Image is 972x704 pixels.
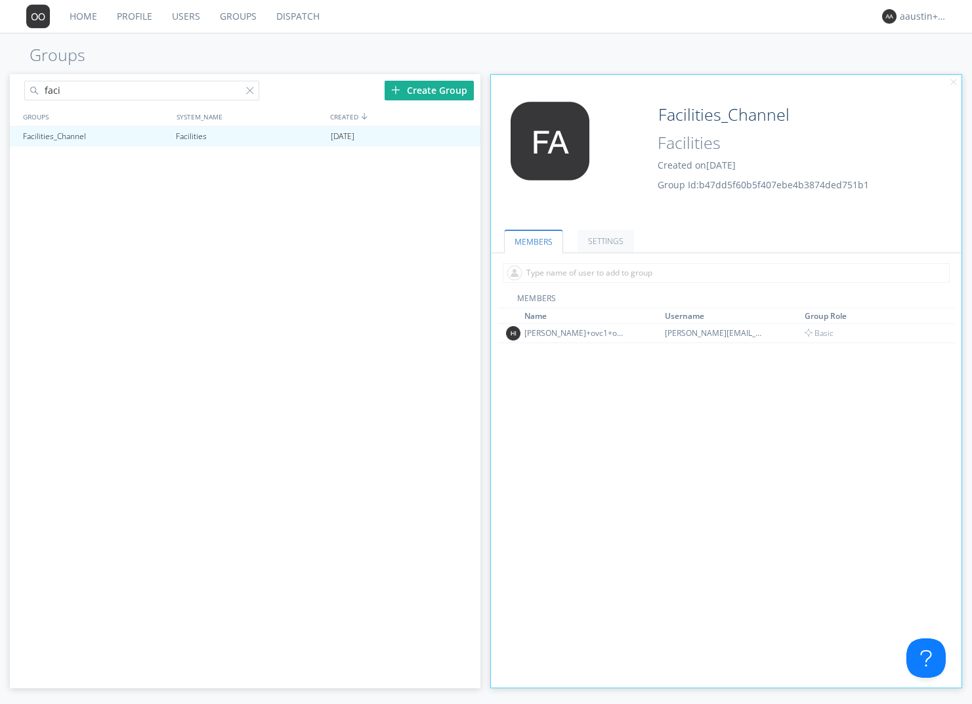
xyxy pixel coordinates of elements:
div: Create Group [385,81,474,100]
th: Toggle SortBy [803,308,937,324]
div: [PERSON_NAME][EMAIL_ADDRESS][DOMAIN_NAME] [665,327,763,339]
div: Facilities_Channel [20,127,173,146]
div: SYSTEM_NAME [173,107,327,126]
div: [PERSON_NAME]+ovc1+org [524,327,623,339]
div: Facilities [173,127,328,146]
img: 373638.png [882,9,897,24]
div: aaustin+ovc1+org [900,10,949,23]
iframe: Toggle Customer Support [906,638,946,678]
span: [DATE] [706,159,736,171]
img: 373638.png [501,102,599,180]
img: 373638.png [506,326,520,341]
th: Toggle SortBy [663,308,803,324]
div: MEMBERS [497,293,955,308]
a: Facilities_ChannelFacilities[DATE] [10,127,480,146]
input: Search groups [24,81,260,100]
span: Basic [805,327,834,339]
div: GROUPS [20,107,171,126]
img: plus.svg [391,85,400,94]
input: Group Name [653,102,865,128]
span: [DATE] [331,127,354,146]
a: SETTINGS [578,230,634,253]
img: cancel.svg [949,78,958,87]
img: 373638.png [26,5,50,28]
span: Created on [658,159,736,171]
th: Toggle SortBy [522,308,662,324]
a: MEMBERS [504,230,563,253]
div: CREATED [327,107,481,126]
input: Type name of user to add to group [503,263,950,283]
input: System Name [653,131,865,155]
span: Group Id: b47dd5f60b5f407ebe4b3874ded751b1 [658,178,869,191]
